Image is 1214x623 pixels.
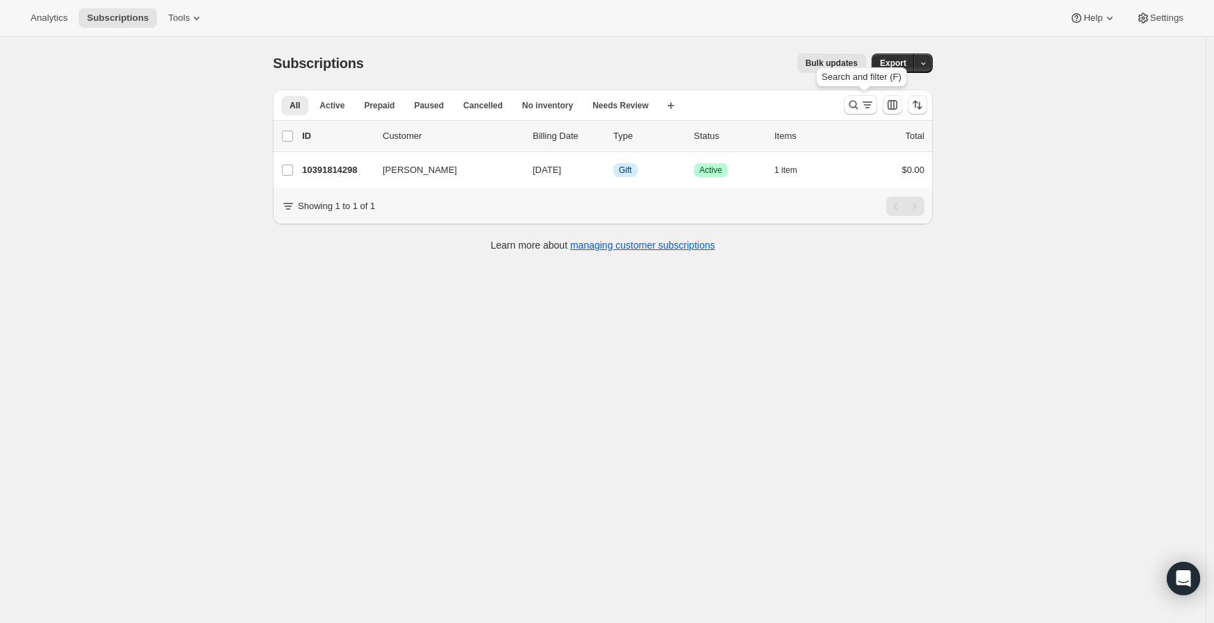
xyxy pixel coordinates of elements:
[319,100,344,111] span: Active
[908,95,927,115] button: Sort the results
[533,129,602,143] p: Billing Date
[660,96,682,115] button: Create new view
[797,53,866,73] button: Bulk updates
[414,100,444,111] span: Paused
[774,160,813,180] button: 1 item
[302,129,924,143] div: IDCustomerBilling DateTypeStatusItemsTotal
[463,100,503,111] span: Cancelled
[383,129,522,143] p: Customer
[880,58,906,69] span: Export
[619,165,632,176] span: Gift
[302,160,924,180] div: 10391814298[PERSON_NAME][DATE]InfoGiftSuccessActive1 item$0.00
[699,165,722,176] span: Active
[570,240,715,251] a: managing customer subscriptions
[533,165,561,175] span: [DATE]
[160,8,212,28] button: Tools
[906,129,924,143] p: Total
[78,8,157,28] button: Subscriptions
[168,13,190,24] span: Tools
[374,159,513,181] button: [PERSON_NAME]
[1150,13,1183,24] span: Settings
[87,13,149,24] span: Subscriptions
[886,197,924,216] nav: Pagination
[694,129,763,143] p: Status
[592,100,649,111] span: Needs Review
[491,238,715,252] p: Learn more about
[844,95,877,115] button: Search and filter results
[364,100,394,111] span: Prepaid
[1083,13,1102,24] span: Help
[298,199,375,213] p: Showing 1 to 1 of 1
[901,165,924,175] span: $0.00
[806,58,858,69] span: Bulk updates
[774,165,797,176] span: 1 item
[1061,8,1124,28] button: Help
[22,8,76,28] button: Analytics
[302,129,372,143] p: ID
[522,100,573,111] span: No inventory
[613,129,683,143] div: Type
[383,163,457,177] span: [PERSON_NAME]
[872,53,915,73] button: Export
[31,13,67,24] span: Analytics
[302,163,372,177] p: 10391814298
[883,95,902,115] button: Customize table column order and visibility
[273,56,364,71] span: Subscriptions
[290,100,300,111] span: All
[1128,8,1192,28] button: Settings
[1167,562,1200,595] div: Open Intercom Messenger
[774,129,844,143] div: Items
